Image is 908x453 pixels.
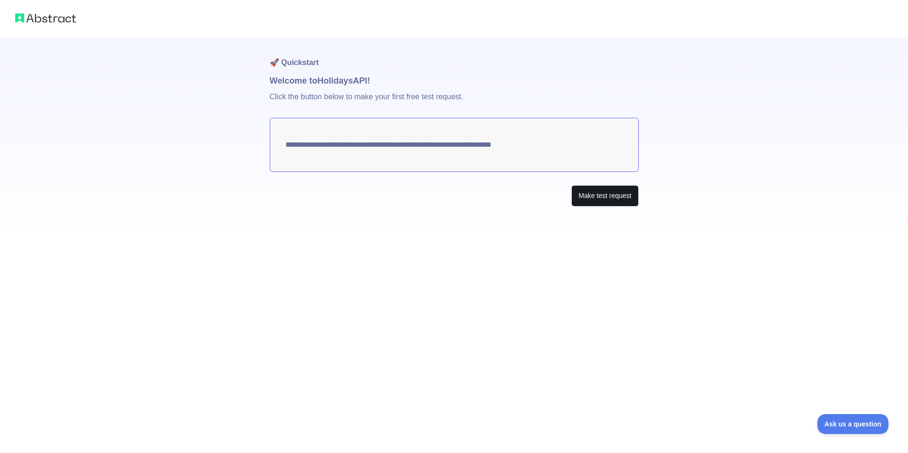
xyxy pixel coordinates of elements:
iframe: Toggle Customer Support [817,414,889,434]
p: Click the button below to make your first free test request. [270,87,639,118]
img: Abstract logo [15,11,76,25]
button: Make test request [571,185,638,207]
h1: Welcome to Holidays API! [270,74,639,87]
h1: 🚀 Quickstart [270,38,639,74]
